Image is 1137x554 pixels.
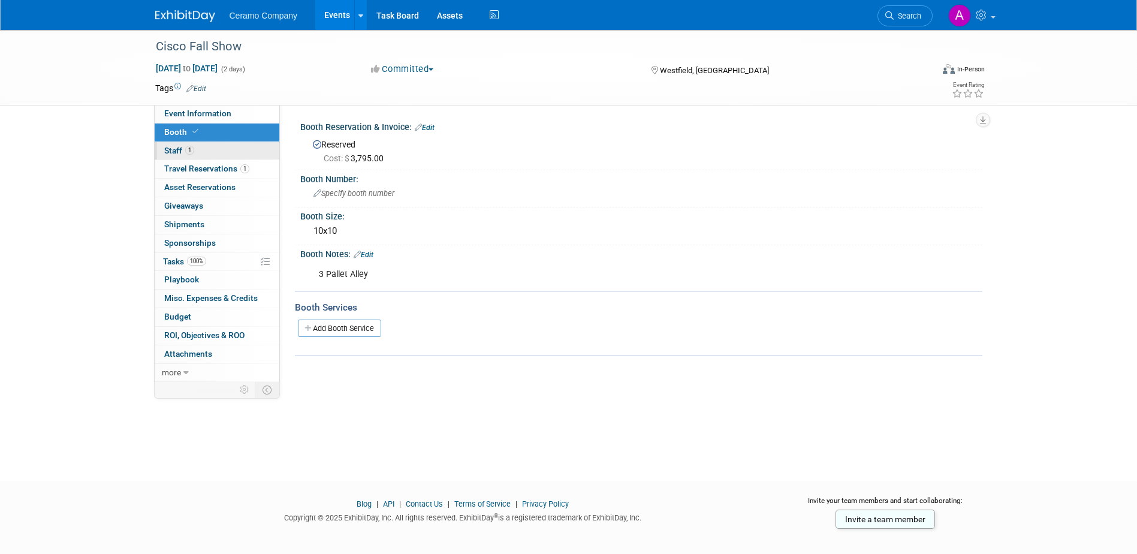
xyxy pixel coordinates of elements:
[155,10,215,22] img: ExhibitDay
[836,510,935,529] a: Invite a team member
[164,164,249,173] span: Travel Reservations
[300,245,982,261] div: Booth Notes:
[164,349,212,359] span: Attachments
[298,320,381,337] a: Add Booth Service
[862,62,985,80] div: Event Format
[952,82,984,88] div: Event Rating
[164,109,231,118] span: Event Information
[155,216,279,234] a: Shipments
[164,330,245,340] span: ROI, Objectives & ROO
[324,153,351,163] span: Cost: $
[164,275,199,284] span: Playbook
[155,234,279,252] a: Sponsorships
[396,499,404,508] span: |
[313,189,394,198] span: Specify booth number
[295,301,982,314] div: Booth Services
[948,4,971,27] img: April Rockett
[164,182,236,192] span: Asset Reservations
[164,238,216,248] span: Sponsorships
[300,118,982,134] div: Booth Reservation & Invoice:
[155,197,279,215] a: Giveaways
[155,327,279,345] a: ROI, Objectives & ROO
[155,271,279,289] a: Playbook
[192,128,198,135] i: Booth reservation complete
[445,499,453,508] span: |
[240,164,249,173] span: 1
[186,85,206,93] a: Edit
[187,257,206,266] span: 100%
[300,207,982,222] div: Booth Size:
[357,499,372,508] a: Blog
[163,257,206,266] span: Tasks
[155,345,279,363] a: Attachments
[255,382,279,398] td: Toggle Event Tabs
[155,308,279,326] a: Budget
[155,105,279,123] a: Event Information
[406,499,443,508] a: Contact Us
[164,146,194,155] span: Staff
[454,499,511,508] a: Terms of Service
[234,382,255,398] td: Personalize Event Tab Strip
[789,496,982,514] div: Invite your team members and start collaborating:
[894,11,921,20] span: Search
[164,293,258,303] span: Misc. Expenses & Credits
[155,364,279,382] a: more
[155,290,279,308] a: Misc. Expenses & Credits
[164,201,203,210] span: Giveaways
[155,253,279,271] a: Tasks100%
[494,513,498,519] sup: ®
[164,127,201,137] span: Booth
[957,65,985,74] div: In-Person
[164,312,191,321] span: Budget
[155,82,206,94] td: Tags
[155,160,279,178] a: Travel Reservations1
[155,179,279,197] a: Asset Reservations
[220,65,245,73] span: (2 days)
[512,499,520,508] span: |
[230,11,298,20] span: Ceramo Company
[660,66,769,75] span: Westfield, [GEOGRAPHIC_DATA]
[155,124,279,141] a: Booth
[155,63,218,74] span: [DATE] [DATE]
[162,368,181,377] span: more
[300,170,982,185] div: Booth Number:
[181,64,192,73] span: to
[164,219,204,229] span: Shipments
[185,146,194,155] span: 1
[310,263,851,287] div: 3 Pallet Alley
[155,142,279,160] a: Staff1
[354,251,373,259] a: Edit
[943,64,955,74] img: Format-Inperson.png
[522,499,569,508] a: Privacy Policy
[373,499,381,508] span: |
[324,153,388,163] span: 3,795.00
[877,5,933,26] a: Search
[415,124,435,132] a: Edit
[309,222,973,240] div: 10x10
[155,510,771,523] div: Copyright © 2025 ExhibitDay, Inc. All rights reserved. ExhibitDay is a registered trademark of Ex...
[367,63,438,76] button: Committed
[309,136,973,164] div: Reserved
[152,36,915,58] div: Cisco Fall Show
[383,499,394,508] a: API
